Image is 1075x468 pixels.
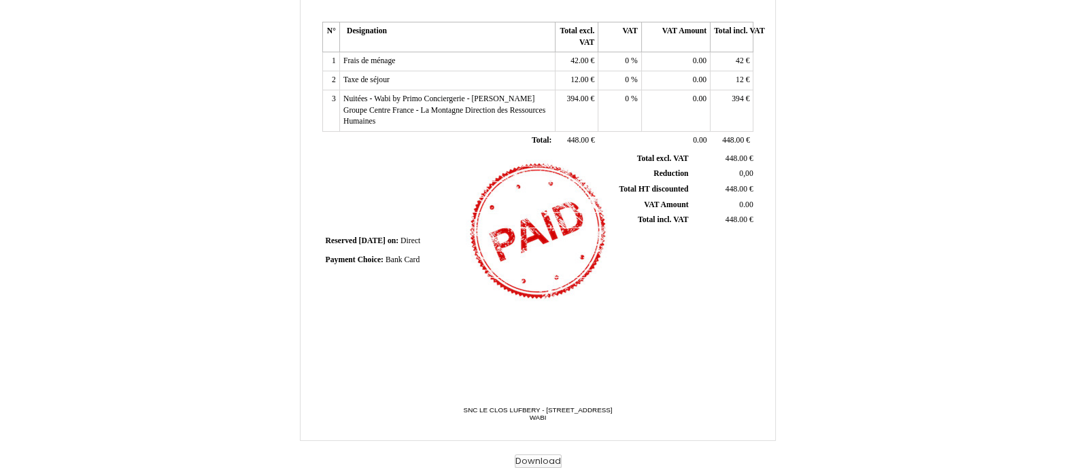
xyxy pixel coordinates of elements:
span: 394 [732,94,744,103]
span: Taxe de séjour [343,75,390,84]
th: VAT [598,22,641,52]
span: 12.00 [570,75,588,84]
span: 448.00 [726,154,747,163]
span: 448.00 [726,215,747,224]
span: Nuitées - Wabi by Primo Conciergerie - [PERSON_NAME] Groupe Centre France - La Montagne Direction... [343,94,545,126]
td: € [555,90,598,131]
span: 448.00 [567,136,589,145]
span: 394.00 [566,94,588,103]
span: 448.00 [726,185,747,194]
td: 3 [322,90,339,131]
td: € [691,213,755,228]
td: % [598,90,641,131]
th: Total excl. VAT [555,22,598,52]
td: € [691,151,755,166]
span: 42.00 [570,56,588,65]
th: Designation [339,22,555,52]
th: Total incl. VAT [711,22,753,52]
span: Reserved [326,236,357,245]
span: Total incl. VAT [638,215,689,224]
td: € [555,71,598,90]
td: 1 [322,52,339,71]
span: Total HT discounted [619,185,688,194]
td: € [711,52,753,71]
span: Reduction [653,169,688,178]
span: 0.00 [739,200,753,209]
span: 0,00 [739,169,753,178]
td: 2 [322,71,339,90]
td: € [555,131,598,150]
td: € [711,131,753,150]
span: 0 [625,94,629,103]
span: Total: [532,136,551,145]
td: € [711,71,753,90]
span: 0.00 [693,94,706,103]
span: 42 [736,56,744,65]
span: Direct [400,236,420,245]
span: 0 [625,75,629,84]
span: Bank Card [386,255,420,264]
span: 0.00 [693,136,706,145]
td: % [598,52,641,71]
th: N° [322,22,339,52]
span: VAT Amount [644,200,688,209]
span: 448.00 [722,136,744,145]
span: 12 [736,75,744,84]
td: € [711,90,753,131]
span: Payment Choice: [326,255,383,264]
span: 0 [625,56,629,65]
td: € [691,182,755,198]
td: % [598,71,641,90]
th: VAT Amount [641,22,710,52]
span: WABI [530,414,547,421]
span: SNC LE CLOS LUFBERY - [STREET_ADDRESS] [464,406,613,414]
span: on: [388,236,398,245]
span: Total excl. VAT [637,154,689,163]
span: [DATE] [359,236,386,245]
td: € [555,52,598,71]
span: 0.00 [693,75,706,84]
span: Frais de ménage [343,56,396,65]
span: 0.00 [693,56,706,65]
